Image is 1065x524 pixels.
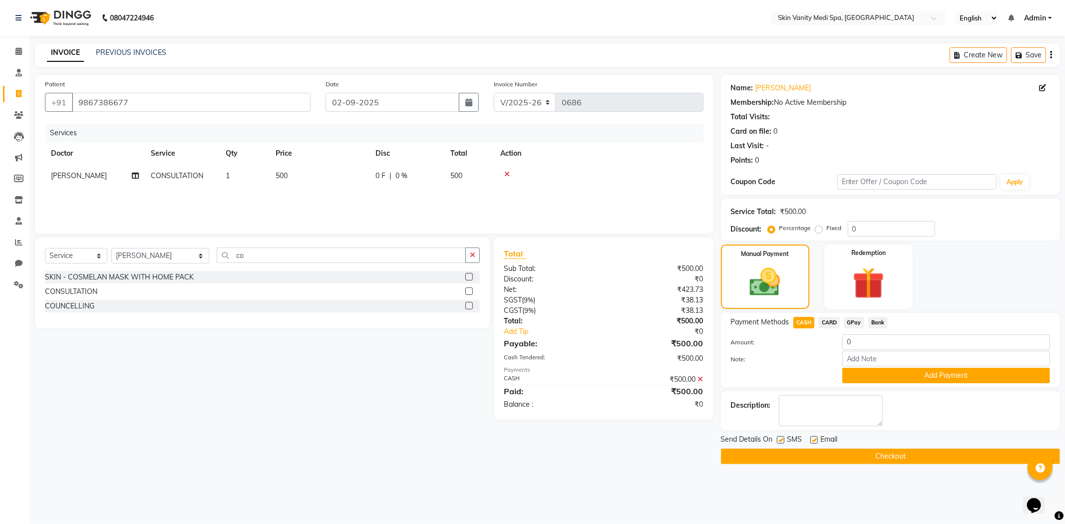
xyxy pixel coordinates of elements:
div: Description: [731,400,771,411]
img: logo [25,4,94,32]
button: Checkout [721,449,1060,464]
a: INVOICE [47,44,84,62]
a: Add Tip [496,326,622,337]
span: CASH [793,317,815,328]
button: +91 [45,93,73,112]
span: CONSULTATION [151,171,203,180]
span: 1 [226,171,230,180]
div: Total Visits: [731,112,770,122]
div: - [766,141,769,151]
div: CASH [496,374,604,385]
th: Disc [369,142,444,165]
span: Email [821,434,838,447]
div: Name: [731,83,753,93]
button: Add Payment [842,368,1050,383]
div: ( ) [496,295,604,305]
div: ₹500.00 [604,316,711,326]
div: Net: [496,284,604,295]
div: 0 [774,126,778,137]
div: Coupon Code [731,177,837,187]
input: Amount [842,334,1050,350]
div: Service Total: [731,207,776,217]
div: ( ) [496,305,604,316]
th: Price [270,142,369,165]
div: ₹0 [604,274,711,284]
div: Sub Total: [496,263,604,274]
div: ₹0 [622,326,711,337]
div: Cash Tendered: [496,353,604,364]
div: Points: [731,155,753,166]
div: ₹500.00 [780,207,806,217]
div: 0 [755,155,759,166]
span: [PERSON_NAME] [51,171,107,180]
label: Amount: [723,338,835,347]
th: Action [494,142,704,165]
label: Invoice Number [494,80,537,89]
label: Manual Payment [741,250,789,259]
img: _gift.svg [843,263,894,303]
div: Services [46,124,711,142]
span: Send Details On [721,434,773,447]
input: Enter Offer / Coupon Code [837,174,997,190]
th: Qty [220,142,270,165]
div: ₹500.00 [604,385,711,397]
div: Last Visit: [731,141,764,151]
a: PREVIOUS INVOICES [96,48,166,57]
div: Card on file: [731,126,772,137]
div: CONSULTATION [45,286,97,297]
div: Total: [496,316,604,326]
div: SKIN - COSMELAN MASK WITH HOME PACK [45,272,194,282]
span: 0 F [375,171,385,181]
b: 08047224946 [110,4,154,32]
span: Payment Methods [731,317,789,327]
button: Create New [950,47,1007,63]
div: Payments [504,366,704,374]
span: CARD [818,317,840,328]
div: Discount: [731,224,762,235]
span: | [389,171,391,181]
input: Add Note [842,351,1050,366]
input: Search or Scan [217,248,466,263]
input: Search by Name/Mobile/Email/Code [72,93,311,112]
th: Service [145,142,220,165]
span: CGST [504,306,522,315]
label: Patient [45,80,65,89]
iframe: chat widget [1023,484,1055,514]
div: Discount: [496,274,604,284]
label: Fixed [827,224,842,233]
div: ₹423.73 [604,284,711,295]
span: Admin [1024,13,1046,23]
span: 9% [524,296,533,304]
span: 500 [450,171,462,180]
div: ₹500.00 [604,337,711,349]
div: ₹500.00 [604,263,711,274]
div: Balance : [496,399,604,410]
label: Note: [723,355,835,364]
button: Save [1011,47,1046,63]
div: No Active Membership [731,97,1050,108]
button: Apply [1001,175,1029,190]
div: ₹38.13 [604,295,711,305]
th: Total [444,142,494,165]
label: Redemption [851,249,886,258]
span: Bank [868,317,888,328]
span: 0 % [395,171,407,181]
th: Doctor [45,142,145,165]
div: ₹38.13 [604,305,711,316]
div: Membership: [731,97,774,108]
a: [PERSON_NAME] [755,83,811,93]
span: 9% [524,306,534,314]
div: Paid: [496,385,604,397]
div: COUNCELLING [45,301,94,311]
span: 500 [276,171,288,180]
div: ₹0 [604,399,711,410]
span: SMS [787,434,802,447]
label: Percentage [779,224,811,233]
label: Date [326,80,339,89]
span: GPay [844,317,864,328]
img: _cash.svg [740,264,790,300]
div: Payable: [496,337,604,349]
div: ₹500.00 [604,353,711,364]
div: ₹500.00 [604,374,711,385]
span: Total [504,249,527,259]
